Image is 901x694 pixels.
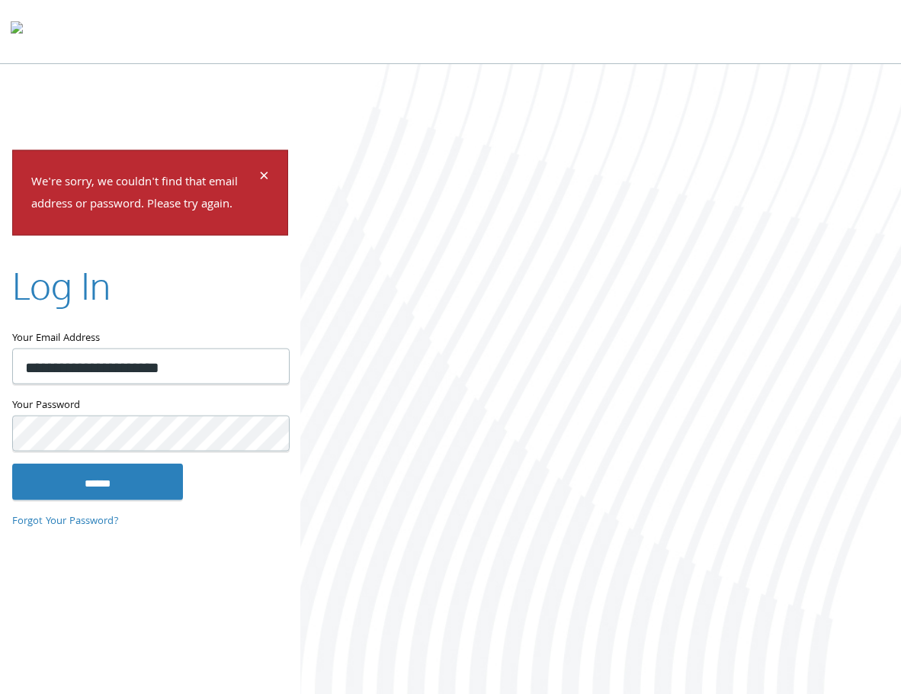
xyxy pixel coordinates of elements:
img: todyl-logo-dark.svg [11,16,23,47]
label: Your Password [12,396,288,415]
span: × [259,163,269,193]
a: Forgot Your Password? [12,513,119,530]
p: We're sorry, we couldn't find that email address or password. Please try again. [31,172,257,217]
h2: Log In [12,259,111,310]
button: Dismiss alert [259,169,269,188]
